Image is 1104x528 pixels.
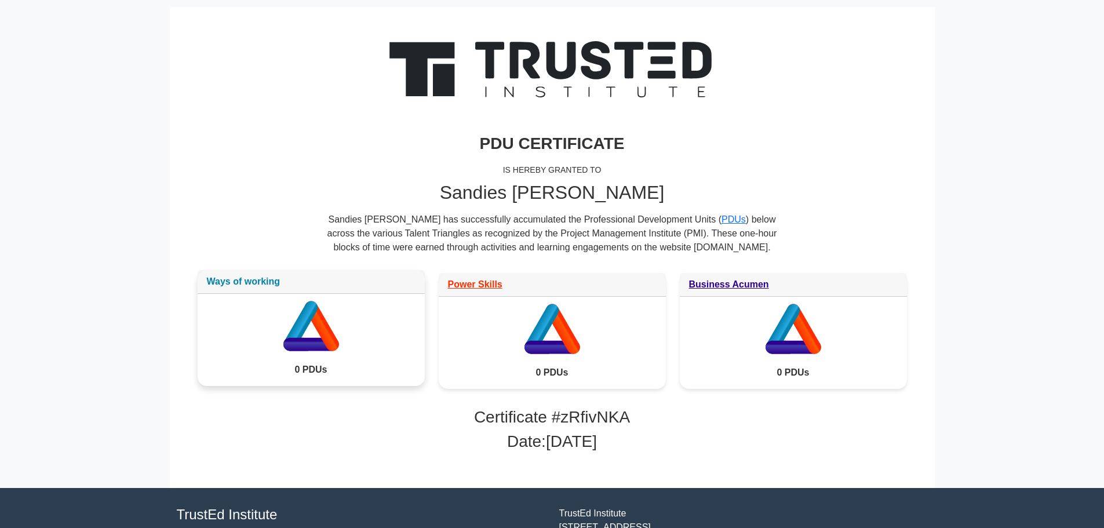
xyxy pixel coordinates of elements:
div: 0 PDUs [439,356,666,389]
span: Certificate # [474,408,560,426]
div: 0 PDUs [680,356,907,389]
span: Date: [507,432,546,450]
a: Ways of working [207,276,280,286]
div: 0 PDUs [198,354,425,386]
h2: Sandies [PERSON_NAME] [198,181,907,203]
a: Power Skills [448,279,502,289]
a: PDUs [722,214,746,224]
h3: zRfivNKA [198,407,907,427]
div: Sandies [PERSON_NAME] has successfully accumulated the Professional Development Units ( ) below a... [320,213,784,264]
h3: PDU CERTIFICATE [198,134,907,154]
div: IS HEREBY GRANTED TO [198,158,907,181]
a: Business Acumen [689,279,769,289]
h4: TrustEd Institute [177,507,545,523]
h3: [DATE] [198,432,907,451]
